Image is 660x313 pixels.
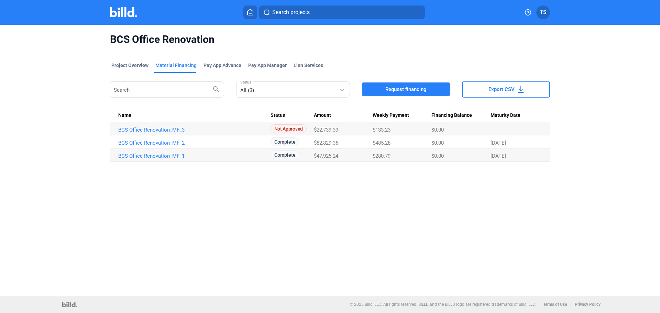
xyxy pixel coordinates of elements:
span: BCS Office Renovation [110,33,550,46]
p: © 2025 Billd, LLC. All rights reserved. BILLD and the BILLD logo are registered trademarks of Bil... [350,302,536,307]
span: Complete [271,150,299,159]
span: TS [540,8,547,16]
div: Financing Balance [431,112,491,119]
span: $0.00 [431,140,444,146]
span: Pay App Manager [248,62,287,69]
div: Lien Services [294,62,323,69]
span: $47,925.24 [314,153,338,159]
span: [DATE] [491,140,506,146]
mat-icon: search [212,85,220,93]
button: Search projects [259,5,425,19]
a: BCS Office Renovation_MF_1 [118,153,271,159]
span: $22,739.39 [314,127,338,133]
span: Search projects [272,8,310,16]
div: Maturity Date [491,112,542,119]
span: Not Approved [271,124,307,133]
span: Amount [314,112,331,119]
mat-select-trigger: All (3) [240,87,254,93]
span: $485.28 [373,140,390,146]
span: $0.00 [431,153,444,159]
span: $82,829.36 [314,140,338,146]
img: Billd Company Logo [110,7,137,17]
span: Name [118,112,131,119]
div: Weekly Payment [373,112,431,119]
a: BCS Office Renovation_MF_3 [118,127,271,133]
span: $133.23 [373,127,390,133]
div: Project Overview [111,62,148,69]
button: Request financing [362,82,450,96]
b: Terms of Use [543,302,567,307]
span: Weekly Payment [373,112,409,119]
div: Amount [314,112,373,119]
span: [DATE] [491,153,506,159]
div: Material Financing [155,62,197,69]
span: $280.79 [373,153,390,159]
span: Complete [271,137,299,146]
span: $0.00 [431,127,444,133]
a: BCS Office Renovation_MF_2 [118,140,271,146]
p: | [570,302,571,307]
div: Name [118,112,271,119]
span: Status [271,112,285,119]
div: Status [271,112,314,119]
span: Request financing [385,86,427,93]
button: TS [536,5,550,19]
span: Export CSV [488,86,515,93]
div: Pay App Advance [203,62,241,69]
span: Financing Balance [431,112,472,119]
img: logo [62,302,77,307]
button: Export CSV [462,81,550,98]
b: Privacy Policy [575,302,601,307]
span: Maturity Date [491,112,520,119]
